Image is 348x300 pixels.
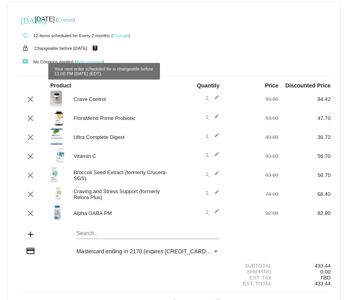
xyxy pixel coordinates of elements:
mat-icon: lock_open [21,43,30,53]
div: 84.42 [278,96,331,102]
span: 1 [205,133,219,139]
mat-icon: live_help [90,43,100,53]
div: Alpha GABA PM [70,210,174,216]
span: 2 [205,190,219,196]
a: Change [58,17,73,22]
div: Ultra Complete Digest [70,134,174,140]
span: 2 [205,95,219,101]
strong: Quantity [197,82,219,89]
strong: Discounted Price [285,82,331,89]
div: 82.80 [278,210,331,216]
mat-icon: credit_card [26,246,35,256]
div: 76.00 [226,191,278,197]
mat-icon: edit [210,114,219,123]
strong: Product [50,82,71,89]
img: Crave-control-label-scaled-e1688046981908.jpg [50,91,62,106]
mat-icon: edit [210,190,219,199]
a: Change [113,33,128,38]
span: 3 [205,152,219,158]
div: Shipping [226,269,278,275]
div: Subtotal [226,263,278,269]
a: Add coupons [76,59,102,64]
div: 63.00 [226,153,278,159]
div: 40.80 [226,134,278,140]
mat-icon: edit [210,209,219,218]
div: 36.72 [278,134,331,140]
span: 0.00 [320,269,331,275]
div: 92.00 [226,210,278,216]
mat-icon: add [26,230,35,239]
img: Vitamin-C-new-label.png [50,148,70,163]
mat-icon: edit [210,133,219,142]
mat-icon: local_play [21,57,30,66]
mat-icon: edit [210,171,219,180]
span: Mastercard ending in 2170 (expires [CREDIT_CARD_DATA]) [76,248,226,254]
div: Vitamin C [70,153,174,159]
span: 1 [205,171,219,177]
div: Craving and Stress Support (formerly Relora Plus) [70,188,174,200]
div: 56.70 [278,172,331,178]
span: 2 [205,209,219,215]
div: FloraMend Prime Probiotic [70,115,174,121]
img: FloraMend-Prime-label.png [50,110,68,125]
div: 93.80 [226,96,278,102]
img: Relora-Plus-label.png [50,186,66,201]
span: 433.44 [315,281,331,287]
div: Est. Tax [226,275,278,281]
mat-icon: clear [26,190,35,199]
div: 63.00 [226,172,278,178]
img: alpha-gaba-pm-label.jpg [50,205,63,220]
div: 56.70 [278,153,331,159]
mat-icon: clear [26,171,35,180]
div: Est. Total [226,281,278,287]
div: 53.00 [226,115,278,121]
mat-icon: clear [26,95,35,104]
mat-icon: autorenew [21,31,30,40]
mat-icon: [DATE] [21,15,30,25]
small: Changeable before [DATE] [34,46,87,51]
small: 12 items scheduled for Every 2 months [17,33,110,38]
mat-icon: clear [26,133,35,142]
mat-icon: edit [210,95,219,104]
span: 1 [205,114,219,120]
mat-icon: clear [26,114,35,123]
div: Crave Control [70,96,174,102]
mat-icon: clear [26,209,35,218]
small: ( ) [56,17,75,22]
div: Broccoli Seed Extract (formerly Crucera-SGS) [70,169,174,181]
strong: Price [265,82,278,89]
small: ( ) [75,59,104,64]
small: ( ) [111,33,130,38]
span: TBD [320,275,331,281]
div: 433.44 [278,263,331,269]
div: 47.70 [278,115,331,121]
div: 68.40 [278,191,331,197]
mat-icon: edit [210,152,219,161]
small: No Coupons applied [17,59,73,64]
img: Broccoli-Seed-Label.jpg [50,167,58,182]
mat-select: Payment Method [76,248,219,254]
input: Search... [76,230,219,237]
img: Ultra-Complete-label.png [50,129,63,144]
mat-icon: clear [26,152,35,161]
